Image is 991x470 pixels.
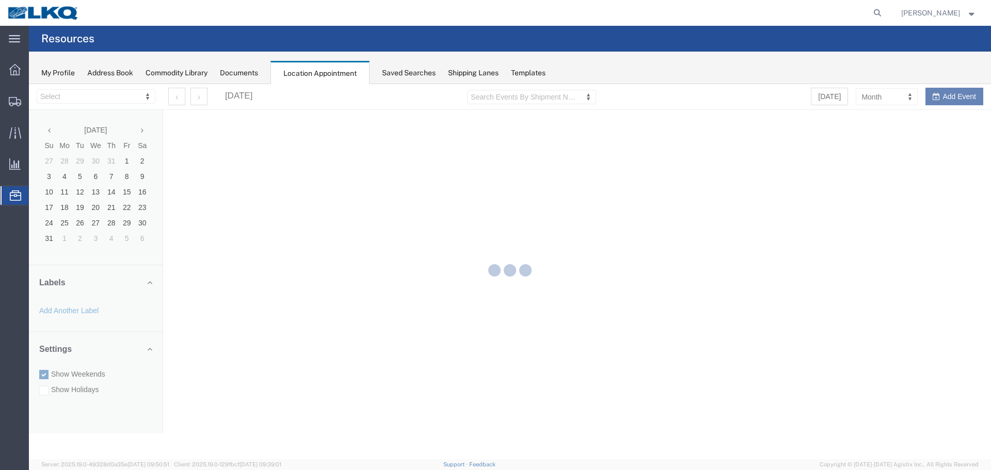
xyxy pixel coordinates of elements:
[174,461,281,467] span: Client: 2025.19.0-129fbcf
[220,68,258,78] div: Documents
[41,26,94,52] h4: Resources
[41,68,75,78] div: My Profile
[443,461,469,467] a: Support
[469,461,495,467] a: Feedback
[448,68,499,78] div: Shipping Lanes
[41,461,169,467] span: Server: 2025.19.0-49328d0a35e
[511,68,546,78] div: Templates
[87,68,133,78] div: Address Book
[901,7,977,19] button: [PERSON_NAME]
[270,61,370,85] div: Location Appointment
[127,461,169,467] span: [DATE] 09:50:51
[901,7,960,19] span: William Haney
[382,68,436,78] div: Saved Searches
[146,68,207,78] div: Commodity Library
[239,461,281,467] span: [DATE] 09:39:01
[820,460,979,469] span: Copyright © [DATE]-[DATE] Agistix Inc., All Rights Reserved
[7,5,79,21] img: logo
